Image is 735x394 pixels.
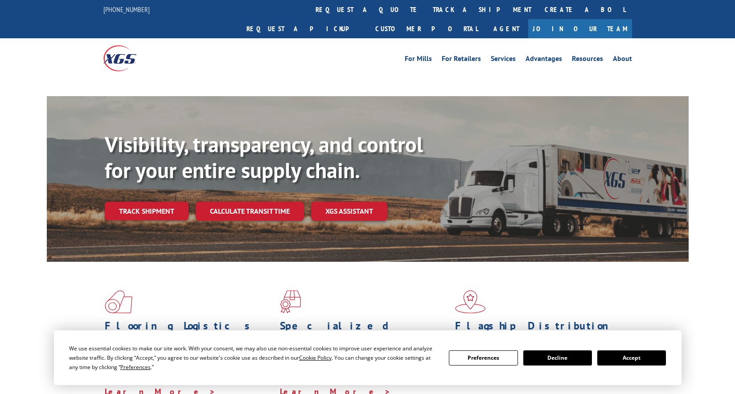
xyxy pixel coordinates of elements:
[528,19,632,38] a: Join Our Team
[280,321,448,346] h1: Specialized Freight Experts
[455,376,566,386] a: Learn More >
[523,350,592,366] button: Decline
[103,5,150,14] a: [PHONE_NUMBER]
[105,290,132,313] img: xgs-icon-total-supply-chain-intelligence-red
[455,321,624,346] h1: Flagship Distribution Model
[455,290,486,313] img: xgs-icon-flagship-distribution-model-red
[299,354,332,362] span: Cookie Policy
[240,19,369,38] a: Request a pickup
[120,363,151,371] span: Preferences
[105,130,423,184] b: Visibility, transparency, and control for your entire supply chain.
[491,55,516,65] a: Services
[196,202,304,221] a: Calculate transit time
[526,55,562,65] a: Advantages
[405,55,432,65] a: For Mills
[105,202,189,220] a: Track shipment
[280,290,301,313] img: xgs-icon-focused-on-flooring-red
[105,321,273,346] h1: Flooring Logistics Solutions
[613,55,632,65] a: About
[54,330,682,385] div: Cookie Consent Prompt
[311,202,387,221] a: XGS ASSISTANT
[485,19,528,38] a: Agent
[369,19,485,38] a: Customer Portal
[69,344,438,372] div: We use essential cookies to make our site work. With your consent, we may also use non-essential ...
[449,350,517,366] button: Preferences
[572,55,603,65] a: Resources
[442,55,481,65] a: For Retailers
[597,350,666,366] button: Accept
